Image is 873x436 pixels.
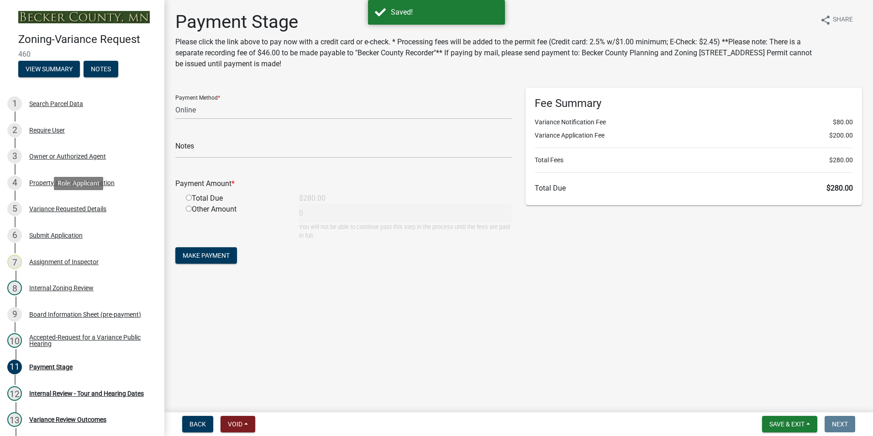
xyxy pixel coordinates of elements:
[833,117,853,127] span: $80.00
[29,127,65,133] div: Require User
[762,416,817,432] button: Save & Exit
[18,66,80,73] wm-modal-confirm: Summary
[29,364,73,370] div: Payment Stage
[7,333,22,348] div: 10
[84,61,118,77] button: Notes
[7,123,22,138] div: 2
[189,420,206,428] span: Back
[535,97,853,110] h6: Fee Summary
[391,7,498,18] div: Saved!
[832,420,848,428] span: Next
[18,61,80,77] button: View Summary
[179,193,292,204] div: Total Due
[829,131,853,140] span: $200.00
[7,255,22,269] div: 7
[18,11,150,23] img: Becker County, Minnesota
[29,101,83,107] div: Search Parcel Data
[7,281,22,295] div: 8
[820,15,831,26] i: share
[7,228,22,243] div: 6
[228,420,242,428] span: Void
[182,416,213,432] button: Back
[29,259,99,265] div: Assignment of Inspector
[18,50,146,58] span: 460
[535,131,853,140] li: Variance Application Fee
[7,360,22,374] div: 11
[826,184,853,192] span: $280.00
[54,177,103,190] div: Role: Applicant
[833,15,853,26] span: Share
[221,416,255,432] button: Void
[7,149,22,164] div: 3
[179,204,292,240] div: Other Amount
[7,175,22,190] div: 4
[29,311,141,318] div: Board Information Sheet (pre-payment)
[29,232,83,239] div: Submit Application
[183,252,230,259] span: Make Payment
[769,420,805,428] span: Save & Exit
[29,180,115,186] div: Property & Owner Information
[29,390,144,397] div: Internal Review - Tour and Hearing Dates
[813,11,860,29] button: shareShare
[7,96,22,111] div: 1
[535,184,853,192] h6: Total Due
[175,247,237,264] button: Make Payment
[29,285,94,291] div: Internal Zoning Review
[84,66,118,73] wm-modal-confirm: Notes
[29,416,106,423] div: Variance Review Outcomes
[7,386,22,401] div: 12
[829,155,853,165] span: $280.00
[29,206,106,212] div: Variance Requested Details
[7,202,22,216] div: 5
[7,307,22,322] div: 9
[29,153,106,160] div: Owner or Authorized Agent
[29,334,150,347] div: Accepted-Request for a Variance Public Hearing
[535,117,853,127] li: Variance Notification Fee
[18,33,157,46] h4: Zoning-Variance Request
[535,155,853,165] li: Total Fees
[7,412,22,427] div: 13
[175,11,813,33] h1: Payment Stage
[175,37,813,69] p: Please click the link above to pay now with a credit card or e-check. * Processing fees will be a...
[168,178,519,189] div: Payment Amount
[825,416,855,432] button: Next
